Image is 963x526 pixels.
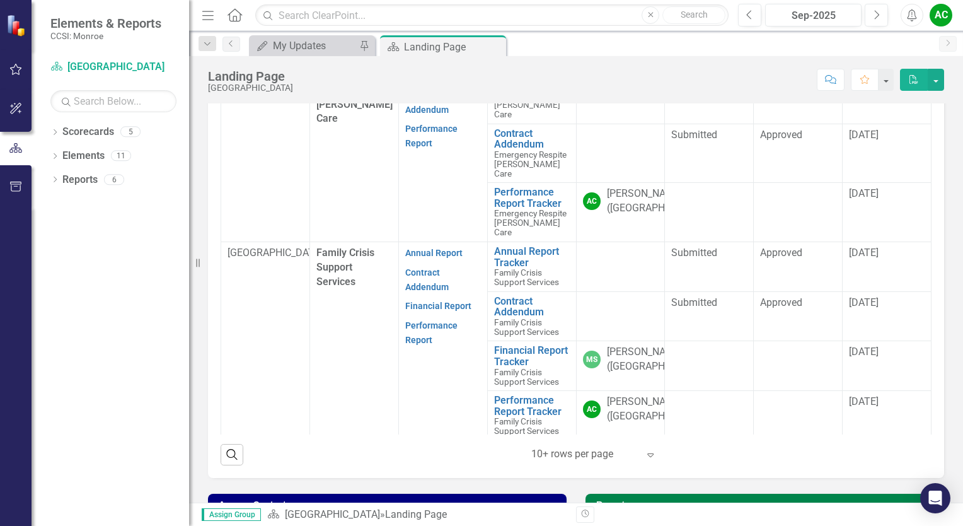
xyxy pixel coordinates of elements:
[50,16,161,31] span: Elements & Reports
[494,317,559,337] span: Family Crisis Support Services
[487,124,576,183] td: Double-Click to Edit Right Click for Context Menu
[111,151,131,161] div: 11
[770,8,857,23] div: Sep-2025
[494,296,570,318] a: Contract Addendum
[760,247,802,259] span: Approved
[50,90,176,112] input: Search Below...
[607,395,709,424] div: [PERSON_NAME] ([GEOGRAPHIC_DATA])
[202,508,261,521] span: Assign Group
[494,267,559,287] span: Family Crisis Support Services
[405,267,449,292] a: Contract Addendum
[671,247,717,259] span: Submitted
[273,38,356,54] div: My Updates
[120,127,141,137] div: 5
[405,90,449,115] a: Contract Addendum
[671,129,717,141] span: Submitted
[681,9,708,20] span: Search
[494,208,567,237] span: Emergency Respite [PERSON_NAME] Care
[285,508,380,520] a: [GEOGRAPHIC_DATA]
[665,341,754,391] td: Double-Click to Edit
[494,149,567,178] span: Emergency Respite [PERSON_NAME] Care
[754,183,843,242] td: Double-Click to Edit
[671,296,717,308] span: Submitted
[219,500,560,510] h3: Agency Contacts
[760,129,802,141] span: Approved
[596,500,938,510] h3: Reports
[754,242,843,291] td: Double-Click to Edit
[255,4,729,26] input: Search ClearPoint...
[494,128,570,150] a: Contract Addendum
[849,296,879,308] span: [DATE]
[405,320,458,345] a: Performance Report
[405,301,471,311] a: Financial Report
[754,124,843,183] td: Double-Click to Edit
[583,192,601,210] div: AC
[765,4,862,26] button: Sep-2025
[208,69,293,83] div: Landing Page
[849,129,879,141] span: [DATE]
[494,90,567,119] span: Emergency Respite [PERSON_NAME] Care
[665,291,754,341] td: Double-Click to Edit
[494,416,559,436] span: Family Crisis Support Services
[494,367,559,387] span: Family Crisis Support Services
[665,391,754,441] td: Double-Click to Edit
[849,346,879,358] span: [DATE]
[607,187,709,216] div: [PERSON_NAME] ([GEOGRAPHIC_DATA])
[405,124,458,148] a: Performance Report
[494,187,570,209] a: Performance Report Tracker
[487,183,576,242] td: Double-Click to Edit Right Click for Context Menu
[607,345,709,374] div: [PERSON_NAME] ([GEOGRAPHIC_DATA])
[487,242,576,291] td: Double-Click to Edit Right Click for Context Menu
[104,174,124,185] div: 6
[487,341,576,391] td: Double-Click to Edit Right Click for Context Menu
[385,508,447,520] div: Landing Page
[930,4,952,26] button: AC
[252,38,356,54] a: My Updates
[849,247,879,259] span: [DATE]
[62,149,105,163] a: Elements
[494,246,570,268] a: Annual Report Tracker
[754,341,843,391] td: Double-Click to Edit
[494,345,570,367] a: Financial Report Tracker
[849,395,879,407] span: [DATE]
[754,391,843,441] td: Double-Click to Edit
[494,395,570,417] a: Performance Report Tracker
[849,187,879,199] span: [DATE]
[665,183,754,242] td: Double-Click to Edit
[62,173,98,187] a: Reports
[6,15,28,37] img: ClearPoint Strategy
[754,291,843,341] td: Double-Click to Edit
[50,31,161,41] small: CCSI: Monroe
[487,291,576,341] td: Double-Click to Edit Right Click for Context Menu
[208,83,293,93] div: [GEOGRAPHIC_DATA]
[487,391,576,441] td: Double-Click to Edit Right Click for Context Menu
[316,247,374,288] span: Family Crisis Support Services
[665,124,754,183] td: Double-Click to Edit
[404,39,503,55] div: Landing Page
[62,125,114,139] a: Scorecards
[583,351,601,368] div: MS
[583,400,601,418] div: AC
[760,296,802,308] span: Approved
[267,508,567,522] div: »
[405,248,463,258] a: Annual Report
[662,6,725,24] button: Search
[665,242,754,291] td: Double-Click to Edit
[228,246,303,260] p: [GEOGRAPHIC_DATA]
[50,60,176,74] a: [GEOGRAPHIC_DATA]
[920,483,950,513] div: Open Intercom Messenger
